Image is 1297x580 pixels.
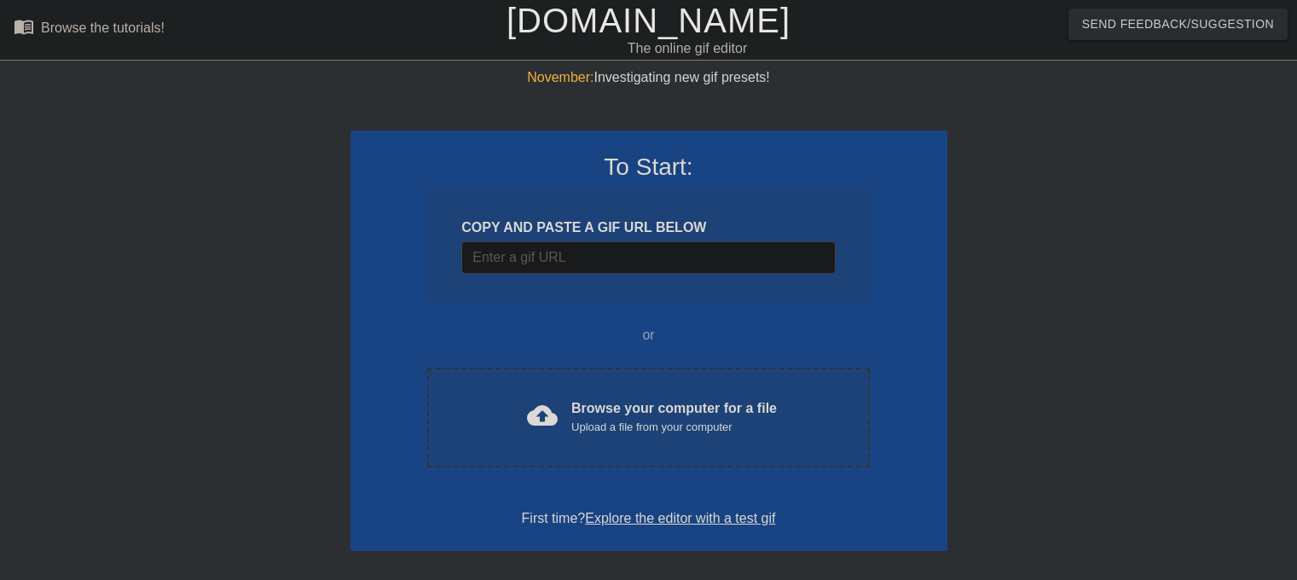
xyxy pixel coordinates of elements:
[571,419,777,436] div: Upload a file from your computer
[527,400,558,431] span: cloud_upload
[41,20,165,35] div: Browse the tutorials!
[14,16,34,37] span: menu_book
[571,398,777,436] div: Browse your computer for a file
[395,325,903,345] div: or
[1068,9,1288,40] button: Send Feedback/Suggestion
[373,508,925,529] div: First time?
[461,241,835,274] input: Username
[507,2,790,39] a: [DOMAIN_NAME]
[527,70,593,84] span: November:
[585,511,775,525] a: Explore the editor with a test gif
[14,16,165,43] a: Browse the tutorials!
[441,38,934,59] div: The online gif editor
[461,217,835,238] div: COPY AND PASTE A GIF URL BELOW
[373,153,925,182] h3: To Start:
[350,67,947,88] div: Investigating new gif presets!
[1082,14,1274,35] span: Send Feedback/Suggestion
